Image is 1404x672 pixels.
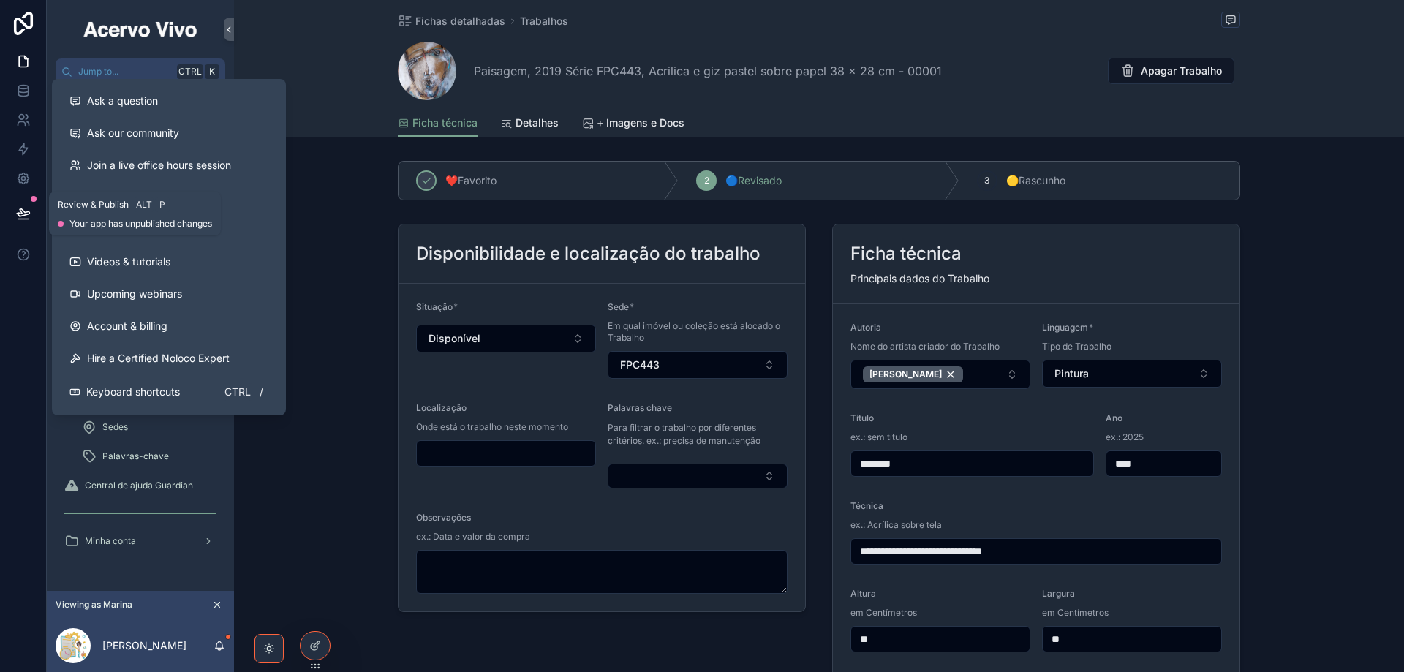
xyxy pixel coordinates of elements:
h2: Ficha técnica [850,242,962,265]
a: Join a live office hours session [58,149,280,181]
button: Select Button [1042,360,1222,388]
span: Alt [136,199,152,211]
button: Select Button [850,360,1030,389]
button: Select Button [608,464,788,488]
p: Para filtrar o trabalho por diferentes critérios. ex.: precisa de manutenção [608,421,788,448]
span: Ask our community [87,126,179,140]
span: Ctrl [177,64,203,79]
span: Minha conta [85,535,136,547]
button: Select Button [416,325,596,352]
img: App logo [81,18,200,41]
button: Select Button [608,351,788,379]
span: Largura [1042,588,1075,599]
p: [PERSON_NAME] [102,638,186,653]
span: Upcoming webinars [87,287,182,301]
span: P [156,199,168,211]
a: Ask our community [58,117,280,149]
h2: Disponibilidade e localização do trabalho [416,242,760,265]
span: Palavras chave [608,402,672,413]
button: Ask a question [58,85,280,117]
span: Review & Publish [58,199,129,211]
button: Jump to...CtrlK [56,58,225,85]
span: Paisagem, 2019 Série FPC443, Acrilica e giz pastel sobre papel 38 x 28 cm - 00001 [474,62,942,80]
span: Altura [850,588,876,599]
span: Fichas detalhadas [415,14,505,29]
a: Support & guides [58,181,280,214]
span: Onde está o trabalho neste momento [416,421,568,433]
a: Upcoming webinars [58,278,280,310]
span: Sedes [102,421,128,433]
span: Autoria [850,322,881,333]
span: em Centímetros [850,607,917,619]
span: Disponível [429,331,480,346]
a: Sedes [73,414,225,440]
span: Técnica [850,500,883,511]
a: Central de ajuda Guardian [56,472,225,499]
span: + Imagens e Docs [597,116,684,130]
span: ex.: Acrílica sobre tela [850,519,942,531]
button: Apagar Trabalho [1108,58,1234,84]
span: K [206,66,218,78]
span: / [255,386,267,398]
span: Keyboard shortcuts [86,385,180,399]
span: 3 [984,175,989,186]
span: Ask a question [87,94,158,108]
span: Viewing as Marina [56,599,132,611]
span: Título [850,412,874,423]
span: Observações [416,512,471,523]
a: Fichas detalhadas [398,14,505,29]
a: Minha conta [56,528,225,554]
span: ex.: Data e valor da compra [416,531,530,543]
a: Palavras-chave [73,443,225,469]
span: 2 [704,175,709,186]
a: Videos & tutorials [58,246,280,278]
span: Detalhes [516,116,559,130]
a: + Imagens e Docs [582,110,684,139]
button: Keyboard shortcutsCtrl/ [58,374,280,409]
span: Apagar Trabalho [1141,64,1222,78]
span: Account & billing [87,319,167,333]
span: ex.: sem título [850,431,907,443]
span: Nome do artista criador do Trabalho [850,341,1000,352]
span: Palavras-chave [102,450,169,462]
div: scrollable content [47,85,234,573]
span: Support & guides [87,190,170,205]
span: Hire a Certified Noloco Expert [87,351,230,366]
span: Em qual imóvel ou coleção está alocado o Trabalho [608,320,788,344]
span: Linguagem [1042,322,1088,333]
span: Jump to... [78,66,171,78]
a: Account & billing [58,310,280,342]
span: em Centímetros [1042,607,1109,619]
span: Pintura [1054,366,1089,381]
span: Videos & tutorials [87,254,170,269]
a: Detalhes [501,110,559,139]
a: Trabalhos [520,14,568,29]
span: Ano [1106,412,1122,423]
span: Central de ajuda Guardian [85,480,193,491]
button: Hire a Certified Noloco Expert [58,342,280,374]
span: Sede [608,301,629,312]
span: Join a live office hours session [87,158,231,173]
span: Situação [416,301,453,312]
span: [PERSON_NAME] [869,369,942,380]
span: 🟡Rascunho [1006,173,1065,188]
button: Unselect 90 [863,366,963,382]
span: Your app has unpublished changes [69,218,212,230]
a: Ficha técnica [398,110,478,137]
span: 🔵Revisado [725,173,782,188]
span: Ctrl [223,383,252,401]
span: ❤️Favorito [445,173,497,188]
span: Tipo de Trabalho [1042,341,1111,352]
span: Localização [416,402,467,413]
span: Ficha técnica [412,116,478,130]
span: ex.: 2025 [1106,431,1144,443]
span: Principais dados do Trabalho [850,272,989,284]
span: FPC443 [620,358,660,372]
